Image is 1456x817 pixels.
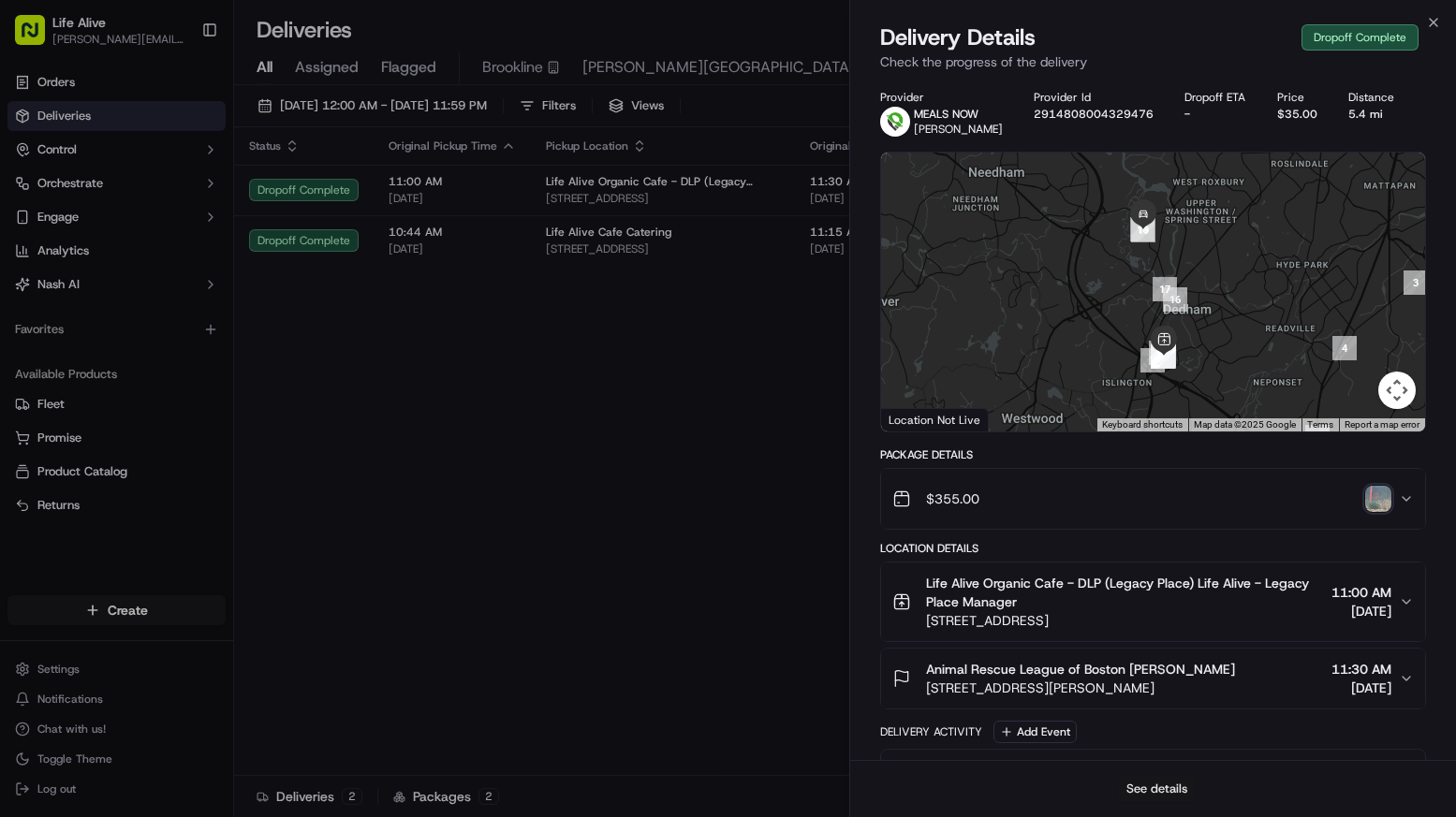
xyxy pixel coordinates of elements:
img: Google [886,407,948,431]
input: Got a question? Start typing here... [49,121,337,140]
span: Life Alive Organic Cafe - DLP (Legacy Place) Life Alive - Legacy Place Manager [926,574,1324,611]
div: Location Details [880,541,1426,556]
a: Powered byPylon [132,463,227,478]
span: Pylon [186,464,227,478]
button: Start new chat [318,184,341,207]
span: [PERSON_NAME] [914,122,1003,137]
img: 1736555255976-a54dd68f-1ca7-489b-9aae-adbdc363a1c4 [37,291,52,306]
div: Dropoff ETA [1184,90,1246,105]
span: Klarizel Pensader [58,341,154,356]
span: [DATE] [169,341,207,356]
div: 14 [1151,344,1175,369]
span: • [158,290,165,305]
div: 4 [1332,336,1357,360]
div: Location Not Live [881,408,989,431]
a: Open this area in Google Maps (opens a new window) [886,407,948,431]
img: 1736555255976-a54dd68f-1ca7-489b-9aae-adbdc363a1c4 [37,342,52,357]
span: [DATE] [169,290,207,305]
button: Animal Rescue League of Boston [PERSON_NAME][STREET_ADDRESS][PERSON_NAME]11:30 AM[DATE] [881,649,1425,708]
a: Report a map error [1345,419,1419,430]
button: See all [290,240,341,262]
span: Map data ©2025 Google [1194,419,1296,430]
p: MEALS NOW [914,107,1003,122]
img: Klarizel Pensader [19,272,49,302]
div: 5.4 mi [1348,107,1395,122]
img: melas_now_logo.png [880,107,910,137]
button: Add Event [993,721,1077,743]
div: Delivery Activity [880,724,982,739]
span: 11:00 AM [1331,583,1391,602]
div: 19 [1131,218,1155,242]
img: photo_proof_of_delivery image [1365,486,1391,512]
div: 7 [1140,348,1165,372]
div: 📗 [19,420,34,435]
div: We're available if you need us! [84,197,257,212]
a: 📗Knowledge Base [11,411,151,445]
span: • [158,341,165,356]
span: [DATE] [1331,678,1391,697]
div: Start new chat [84,179,307,197]
img: Klarizel Pensader [19,323,49,353]
div: Past conversations [19,243,125,258]
div: 17 [1153,277,1177,301]
img: Nash [19,19,56,56]
div: 💻 [158,420,173,435]
div: - [1184,107,1246,122]
span: Delivery Details [880,22,1036,52]
button: $355.00photo_proof_of_delivery image [881,469,1425,529]
div: Price [1277,90,1318,105]
span: $355.00 [926,489,979,508]
button: See details [1118,776,1196,802]
div: Distance [1348,90,1395,105]
button: Life Alive Organic Cafe - DLP (Legacy Place) Life Alive - Legacy Place Manager[STREET_ADDRESS]11:... [881,562,1425,641]
div: 3 [1404,270,1428,295]
button: Keyboard shortcuts [1102,418,1183,431]
img: 4920774857489_3d7f54699973ba98c624_72.jpg [39,179,73,212]
div: Provider Id [1034,90,1155,105]
div: Provider [880,90,1004,105]
span: [STREET_ADDRESS][PERSON_NAME] [926,678,1235,697]
div: $35.00 [1277,107,1318,122]
div: 16 [1163,287,1187,312]
button: Map camera controls [1378,372,1416,409]
span: Klarizel Pensader [58,290,154,305]
a: 💻API Documentation [151,411,308,445]
span: 11:30 AM [1331,660,1391,678]
span: Animal Rescue League of Boston [PERSON_NAME] [926,660,1235,678]
p: Welcome 👋 [19,75,341,105]
div: 12 [1152,344,1176,369]
img: 1736555255976-a54dd68f-1ca7-489b-9aae-adbdc363a1c4 [19,179,52,212]
p: Check the progress of the delivery [880,52,1426,71]
span: [STREET_ADDRESS] [926,611,1324,630]
a: Terms (opens in new tab) [1307,419,1333,430]
span: API Documentation [177,418,301,437]
button: 2914808004329476 [1034,107,1154,122]
span: [DATE] [1331,602,1391,620]
div: Package Details [880,447,1426,462]
span: Knowledge Base [37,418,143,437]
